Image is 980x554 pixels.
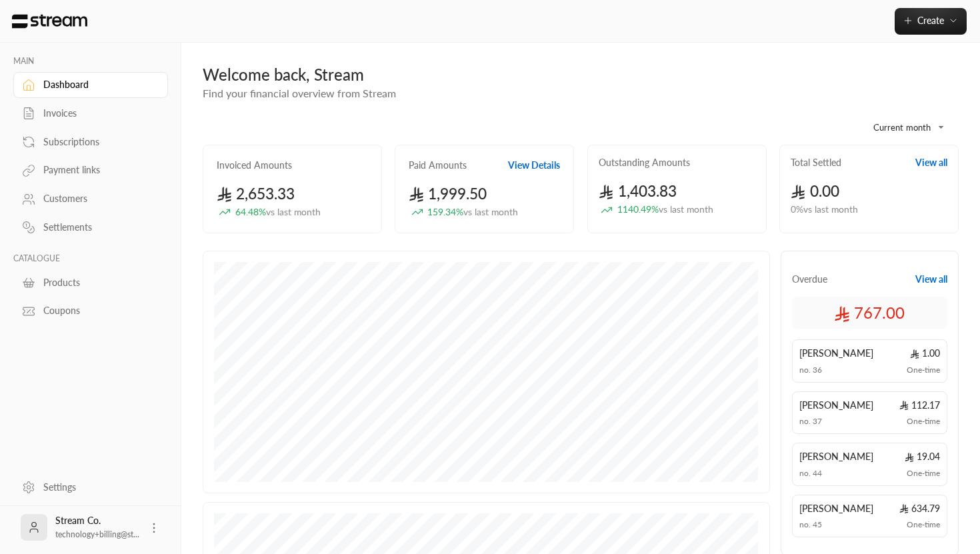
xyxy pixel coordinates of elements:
div: Dashboard [43,78,151,91]
a: Payment links [13,157,168,183]
div: Customers [43,192,151,205]
h2: Paid Amounts [409,159,467,172]
span: 112.17 [899,399,940,412]
span: 2,653.33 [217,185,295,203]
span: no. 45 [799,519,822,530]
span: [PERSON_NAME] [799,502,873,515]
a: Customers [13,186,168,212]
a: Settings [13,474,168,500]
span: 159.34 % [427,205,518,219]
div: Welcome back, Stream [203,64,959,85]
p: MAIN [13,56,168,67]
span: One-time [907,468,940,479]
span: [PERSON_NAME] [799,347,873,360]
span: One-time [907,519,940,530]
span: 1,999.50 [409,185,487,203]
button: View Details [508,159,560,172]
span: One-time [907,365,940,375]
span: Find your financial overview from Stream [203,87,396,99]
span: no. 37 [799,416,822,427]
span: vs last month [266,206,321,217]
div: Subscriptions [43,135,151,149]
span: vs last month [659,203,713,215]
span: 19.04 [905,450,940,463]
button: View all [915,273,947,286]
a: Products [13,269,168,295]
span: technology+billing@st... [55,529,139,539]
h2: Outstanding Amounts [599,156,690,169]
span: One-time [907,416,940,427]
span: 1.00 [910,347,940,360]
span: [PERSON_NAME] [799,399,873,412]
p: CATALOGUE [13,253,168,264]
div: Products [43,276,151,289]
div: Current month [852,110,952,145]
span: no. 36 [799,365,822,375]
span: 0.00 [791,182,839,200]
span: no. 44 [799,468,822,479]
a: Settlements [13,215,168,241]
span: 767.00 [834,302,905,323]
h2: Invoiced Amounts [217,159,292,172]
div: Invoices [43,107,151,120]
span: 64.48 % [235,205,321,219]
span: [PERSON_NAME] [799,450,873,463]
span: 1,403.83 [599,182,677,200]
span: Create [917,15,944,26]
button: View all [915,156,947,169]
a: Coupons [13,298,168,324]
div: Settings [43,481,151,494]
span: 1140.49 % [617,203,713,217]
h2: Total Settled [791,156,841,169]
span: Overdue [792,273,827,286]
a: Subscriptions [13,129,168,155]
div: Payment links [43,163,151,177]
span: vs last month [463,206,518,217]
span: 0 % vs last month [791,203,858,217]
span: 634.79 [899,502,940,515]
img: Logo [11,14,89,29]
a: Invoices [13,101,168,127]
div: Settlements [43,221,151,234]
div: Stream Co. [55,514,139,541]
div: Coupons [43,304,151,317]
button: Create [895,8,967,35]
a: Dashboard [13,72,168,98]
